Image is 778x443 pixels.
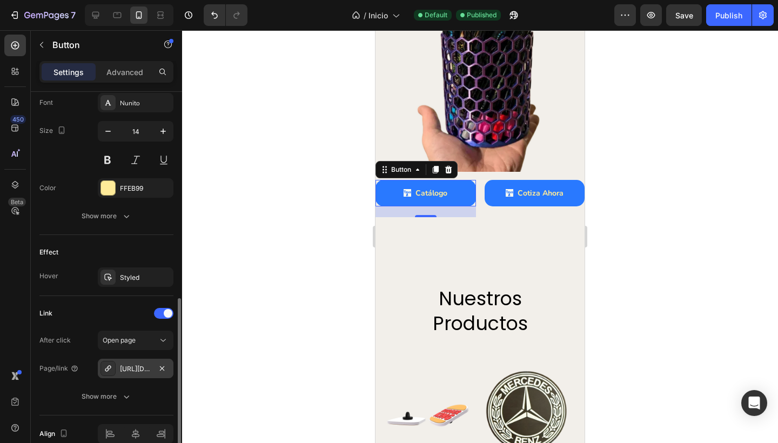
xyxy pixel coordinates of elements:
img: Alt Image [107,340,193,426]
div: Effect [39,247,58,257]
p: Button [52,38,144,51]
p: Settings [53,66,84,78]
span: Open page [103,336,136,344]
p: Cotiza Ahora [142,156,188,170]
div: Nunito [120,98,171,108]
div: Page/link [39,364,79,373]
div: Publish [715,10,742,21]
button: Show more [39,387,173,406]
div: Show more [82,211,132,222]
span: Save [675,11,693,20]
div: Styled [120,273,171,283]
button: 7 [4,4,81,26]
div: Size [39,124,68,138]
span: Default [425,10,447,20]
div: Hover [39,271,58,281]
div: [URL][DOMAIN_NAME] [120,364,151,374]
div: Open Intercom Messenger [741,390,767,416]
span: Published [467,10,497,20]
button: Publish [706,4,752,26]
div: Color [39,183,56,193]
div: After click [39,335,71,345]
div: Undo/Redo [204,4,247,26]
div: 450 [10,115,26,124]
img: Alt Image [8,340,94,426]
div: Beta [8,198,26,206]
p: Advanced [106,66,143,78]
button: Show more [39,206,173,226]
a: Image Title [107,340,193,426]
p: 7 [71,9,76,22]
div: Show more [82,391,132,402]
div: FFEB99 [120,184,171,193]
a: Cotiza Ahora [109,150,210,176]
div: Font [39,98,53,108]
span: / [364,10,366,21]
div: Align [39,427,70,441]
a: Image Title [8,340,94,426]
h2: nuestros productos [8,247,201,314]
iframe: Design area [375,30,585,443]
span: Inicio [368,10,388,21]
button: Open page [98,331,173,350]
div: Link [39,308,52,318]
button: Save [666,4,702,26]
